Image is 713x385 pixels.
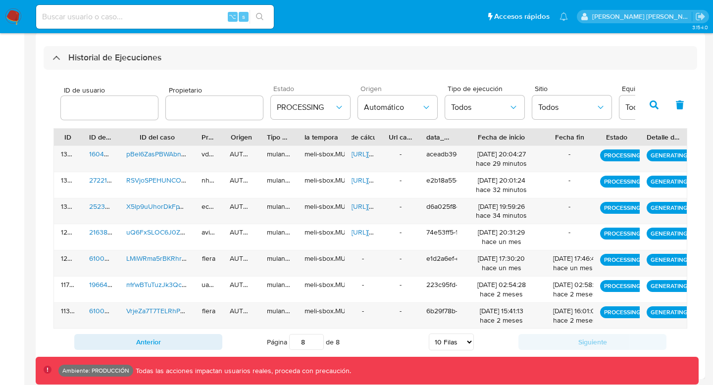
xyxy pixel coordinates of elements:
[592,12,692,21] p: stella.andriano@mercadolibre.com
[62,369,129,373] p: Ambiente: PRODUCCIÓN
[692,23,708,31] span: 3.154.0
[250,10,270,24] button: search-icon
[133,366,351,376] p: Todas las acciones impactan usuarios reales, proceda con precaución.
[560,12,568,21] a: Notificaciones
[229,12,236,21] span: ⌥
[494,11,550,22] span: Accesos rápidos
[695,11,706,22] a: Salir
[36,10,274,23] input: Buscar usuario o caso...
[242,12,245,21] span: s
